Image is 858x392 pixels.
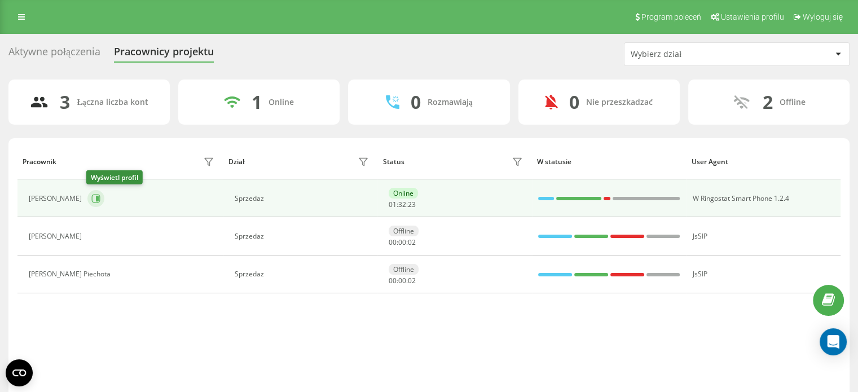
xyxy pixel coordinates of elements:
span: Program poleceń [641,12,701,21]
div: Wyświetl profil [86,170,143,184]
div: [PERSON_NAME] [29,195,85,202]
div: [PERSON_NAME] Piechota [29,270,113,278]
div: Pracownicy projektu [114,46,214,63]
div: Wybierz dział [631,50,765,59]
div: W statusie [537,158,681,166]
div: : : [389,277,416,285]
div: Offline [389,226,419,236]
div: Offline [389,264,419,275]
div: Aktywne połączenia [8,46,100,63]
div: Sprzedaz [235,232,372,240]
span: 00 [389,276,397,285]
div: Rozmawiają [428,98,473,107]
span: Wyloguj się [803,12,843,21]
div: User Agent [692,158,835,166]
button: Open CMP widget [6,359,33,386]
span: 02 [408,237,416,247]
span: 00 [398,276,406,285]
div: Dział [228,158,244,166]
div: 3 [60,91,70,113]
div: [PERSON_NAME] [29,232,85,240]
div: Sprzedaz [235,195,372,202]
div: 0 [569,91,579,113]
div: Open Intercom Messenger [820,328,847,355]
div: 1 [252,91,262,113]
span: 23 [408,200,416,209]
div: Pracownik [23,158,56,166]
span: Ustawienia profilu [721,12,784,21]
div: : : [389,239,416,246]
span: 32 [398,200,406,209]
div: Online [389,188,418,199]
div: Offline [779,98,805,107]
div: Status [383,158,404,166]
div: 2 [762,91,772,113]
div: Sprzedaz [235,270,372,278]
div: Online [269,98,294,107]
span: 01 [389,200,397,209]
span: JsSIP [692,231,707,241]
span: 00 [389,237,397,247]
div: Łączna liczba kont [77,98,148,107]
div: : : [389,201,416,209]
div: Nie przeszkadzać [586,98,653,107]
span: JsSIP [692,269,707,279]
span: 02 [408,276,416,285]
div: 0 [411,91,421,113]
span: 00 [398,237,406,247]
span: W Ringostat Smart Phone 1.2.4 [692,193,789,203]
